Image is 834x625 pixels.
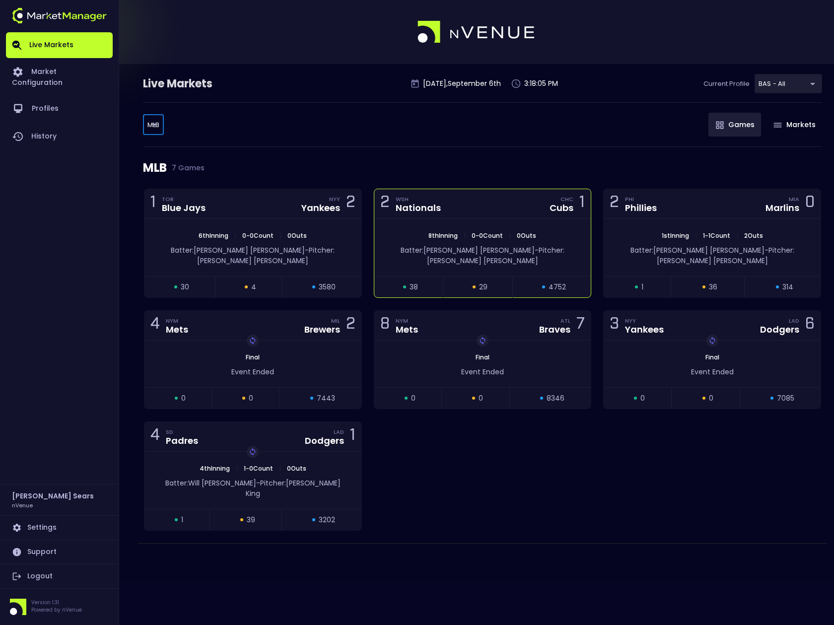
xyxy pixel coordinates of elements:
[741,231,766,240] span: 2 Outs
[319,282,336,292] span: 3580
[659,231,692,240] span: 1st Inning
[524,78,558,89] p: 3:18:05 PM
[197,464,233,473] span: 4th Inning
[708,113,761,137] button: Games
[276,464,284,473] span: |
[396,204,441,212] div: Nationals
[709,393,713,404] span: 0
[708,337,716,345] img: replayImg
[181,515,183,525] span: 1
[760,325,799,334] div: Dodgers
[249,448,257,456] img: replayImg
[246,478,341,498] span: Pitcher: [PERSON_NAME] King
[305,436,344,445] div: Dodgers
[535,245,539,255] span: -
[181,393,186,404] span: 0
[630,245,764,255] span: Batter: [PERSON_NAME] [PERSON_NAME]
[239,231,277,240] span: 0 - 0 Count
[31,606,82,614] p: Powered by nVenue
[277,231,284,240] span: |
[514,231,539,240] span: 0 Outs
[479,337,486,345] img: replayImg
[576,316,585,335] div: 7
[6,516,113,540] a: Settings
[469,231,506,240] span: 0 - 0 Count
[166,436,198,445] div: Padres
[350,427,355,446] div: 1
[479,282,487,292] span: 29
[473,353,492,361] span: Final
[427,245,564,266] span: Pitcher: [PERSON_NAME] [PERSON_NAME]
[6,540,113,564] a: Support
[755,74,822,93] div: BAS - All
[640,393,645,404] span: 0
[251,282,256,292] span: 4
[709,282,717,292] span: 36
[625,325,664,334] div: Yankees
[411,393,416,404] span: 0
[317,393,335,404] span: 7443
[12,501,33,509] h3: nVenue
[625,195,657,203] div: PHI
[410,282,418,292] span: 38
[766,113,822,137] button: Markets
[461,231,469,240] span: |
[765,204,799,212] div: Marlins
[6,599,113,615] div: Version 1.31Powered by nVenue
[346,316,355,335] div: 2
[12,490,94,501] h2: [PERSON_NAME] Sears
[610,195,619,213] div: 2
[167,164,205,172] span: 7 Games
[425,231,461,240] span: 8th Inning
[162,204,206,212] div: Blue Jays
[284,231,310,240] span: 0 Outs
[625,317,664,325] div: NYY
[703,79,750,89] p: Current Profile
[171,245,305,255] span: Batter: [PERSON_NAME] [PERSON_NAME]
[461,367,504,377] span: Event Ended
[380,195,390,213] div: 2
[331,317,340,325] div: MIL
[6,123,113,150] a: History
[256,478,260,488] span: -
[150,195,156,213] div: 1
[233,464,241,473] span: |
[560,195,573,203] div: CHC
[479,393,483,404] span: 0
[6,95,113,123] a: Profiles
[396,195,441,203] div: WSH
[346,195,355,213] div: 2
[657,245,794,266] span: Pitcher: [PERSON_NAME] [PERSON_NAME]
[166,317,188,325] div: NYM
[247,515,255,525] span: 39
[692,231,700,240] span: |
[181,282,189,292] span: 30
[700,231,733,240] span: 1 - 1 Count
[789,317,799,325] div: LAD
[6,32,113,58] a: Live Markets
[6,564,113,588] a: Logout
[143,76,264,92] div: Live Markets
[702,353,722,361] span: Final
[150,316,160,335] div: 4
[625,204,657,212] div: Phillies
[549,282,566,292] span: 4752
[641,282,643,292] span: 1
[166,325,188,334] div: Mets
[610,316,619,335] div: 3
[304,325,340,334] div: Brewers
[143,115,164,135] div: BAS - All
[329,195,340,203] div: NYY
[539,325,570,334] div: Braves
[241,464,276,473] span: 1 - 0 Count
[243,353,263,361] span: Final
[301,204,340,212] div: Yankees
[231,231,239,240] span: |
[12,8,107,23] img: logo
[165,478,256,488] span: Batter: Will [PERSON_NAME]
[396,317,418,325] div: NYM
[733,231,741,240] span: |
[691,367,734,377] span: Event Ended
[417,21,536,44] img: logo
[162,195,206,203] div: TOR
